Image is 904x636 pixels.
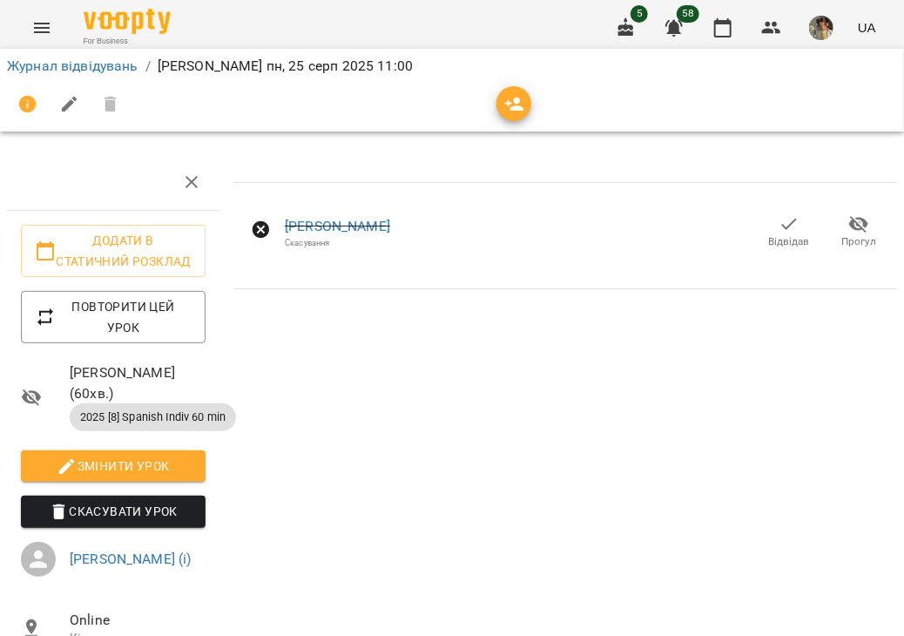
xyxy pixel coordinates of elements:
[754,207,824,256] button: Відвідав
[841,234,876,249] span: Прогул
[70,610,206,631] span: Online
[21,225,206,277] button: Додати в статичний розклад
[21,7,63,49] button: Menu
[35,296,192,338] span: Повторити цей урок
[858,18,876,37] span: UA
[145,56,151,77] li: /
[70,551,192,567] a: [PERSON_NAME] (і)
[70,362,206,403] span: [PERSON_NAME] ( 60 хв. )
[824,207,894,256] button: Прогул
[7,58,138,74] a: Журнал відвідувань
[851,11,883,44] button: UA
[769,234,810,249] span: Відвідав
[84,9,171,34] img: Voopty Logo
[809,16,833,40] img: 084cbd57bb1921baabc4626302ca7563.jfif
[285,237,390,248] div: Скасування
[21,496,206,527] button: Скасувати Урок
[21,450,206,482] button: Змінити урок
[35,501,192,522] span: Скасувати Урок
[70,409,236,425] span: 2025 [8] Spanish Indiv 60 min
[35,456,192,477] span: Змінити урок
[7,56,897,77] nav: breadcrumb
[285,218,390,234] a: [PERSON_NAME]
[158,56,413,77] p: [PERSON_NAME] пн, 25 серп 2025 11:00
[677,5,699,23] span: 58
[631,5,648,23] span: 5
[35,230,192,272] span: Додати в статичний розклад
[84,36,171,47] span: For Business
[21,291,206,343] button: Повторити цей урок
